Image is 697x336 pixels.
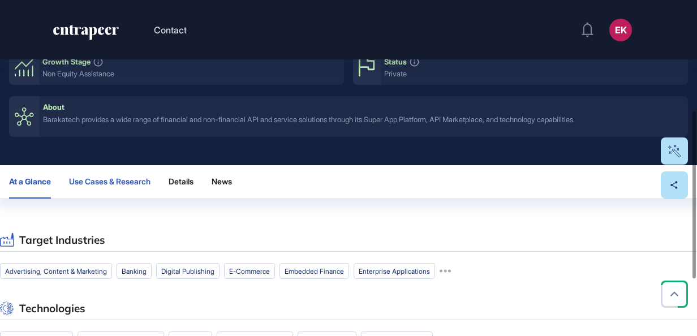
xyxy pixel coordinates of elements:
[43,114,685,126] div: Barakatech provides a wide range of financial and non-financial API and service solutions through...
[42,70,341,78] div: Non Equity Assistance
[212,165,241,199] button: News
[43,103,64,111] div: About
[52,25,120,44] a: entrapeer-logo
[279,263,349,279] li: Embedded Finance
[9,177,51,186] span: At a Glance
[9,165,51,199] button: At a Glance
[384,70,685,78] div: private
[19,234,105,247] h2: Target Industries
[384,58,407,66] div: Status
[609,19,632,41] button: EK
[117,263,152,279] li: banking
[154,23,187,37] button: Contact
[354,263,435,279] li: enterprise applications
[224,263,275,279] li: e-commerce
[212,177,232,186] span: News
[69,165,150,199] button: Use Cases & Research
[169,177,193,186] span: Details
[19,302,85,315] h2: Technologies
[69,177,150,186] span: Use Cases & Research
[42,58,91,66] div: Growth Stage
[169,165,193,199] button: Details
[156,263,220,279] li: Digital Publishing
